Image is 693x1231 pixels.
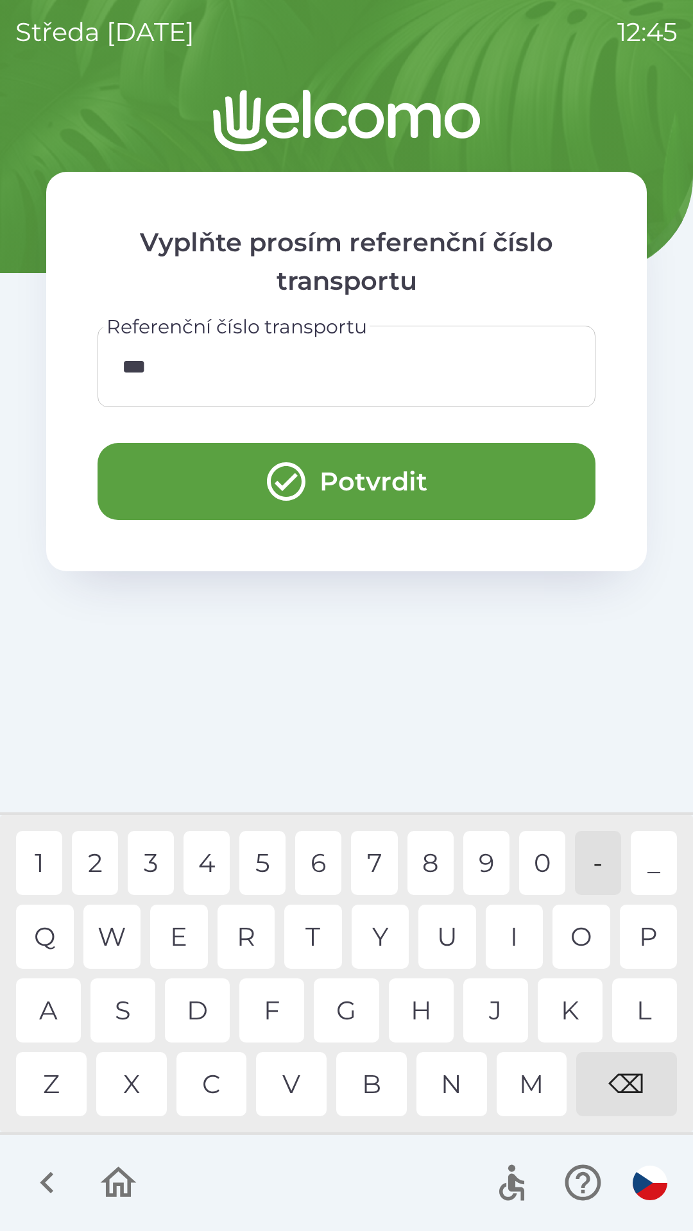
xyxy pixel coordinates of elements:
img: Logo [46,90,647,151]
label: Referenční číslo transportu [107,313,367,340]
p: 12:45 [617,13,678,51]
p: středa [DATE] [15,13,194,51]
img: cs flag [633,1166,667,1200]
button: Potvrdit [98,443,595,520]
p: Vyplňte prosím referenční číslo transportu [98,223,595,300]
